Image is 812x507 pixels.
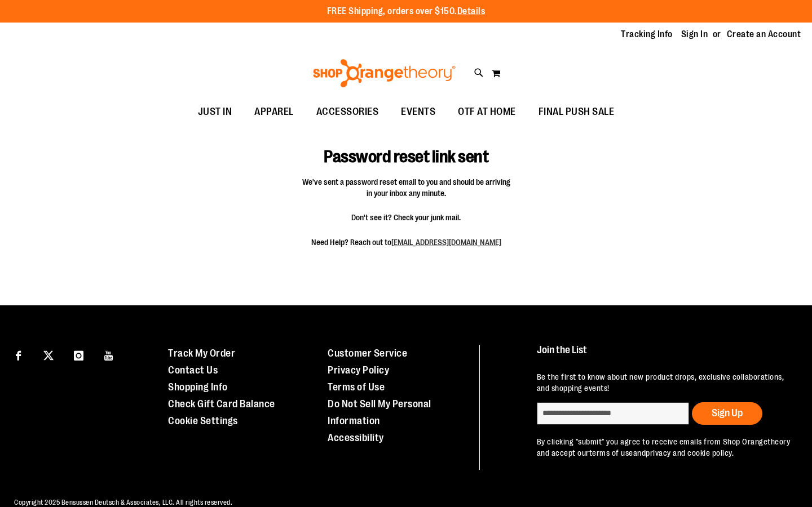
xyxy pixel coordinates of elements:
h4: Join the List [537,345,791,366]
span: OTF AT HOME [458,99,516,124]
a: privacy and cookie policy. [646,448,734,457]
a: terms of use [589,448,633,457]
a: Accessibility [328,432,384,443]
p: Be the first to know about new product drops, exclusive collaborations, and shopping events! [537,371,791,394]
span: Sign Up [712,407,743,419]
a: Terms of Use [328,381,385,393]
a: [EMAIL_ADDRESS][DOMAIN_NAME] [391,238,501,247]
span: We've sent a password reset email to you and should be arriving in your inbox any minute. [302,176,510,199]
span: Need Help? Reach out to [302,237,510,248]
a: EVENTS [390,99,447,125]
a: Shopping Info [168,381,228,393]
a: Visit our X page [39,345,59,364]
a: OTF AT HOME [447,99,527,125]
span: EVENTS [401,99,435,124]
a: Contact Us [168,364,218,376]
span: FINAL PUSH SALE [539,99,615,124]
img: Twitter [43,350,54,361]
a: Do Not Sell My Personal Information [328,398,431,426]
span: JUST IN [198,99,232,124]
p: By clicking "submit" you agree to receive emails from Shop Orangetheory and accept our and [537,436,791,459]
a: Check Gift Card Balance [168,398,275,410]
a: Customer Service [328,348,407,359]
a: ACCESSORIES [305,99,390,125]
span: ACCESSORIES [316,99,379,124]
a: Tracking Info [621,28,673,41]
span: APPAREL [254,99,294,124]
a: Sign In [681,28,708,41]
a: Cookie Settings [168,415,238,426]
button: Sign Up [692,402,762,425]
h1: Password reset link sent [275,131,538,167]
span: Copyright 2025 Bensussen Deutsch & Associates, LLC. All rights reserved. [14,499,232,506]
a: Create an Account [727,28,801,41]
img: Shop Orangetheory [311,59,457,87]
a: Visit our Instagram page [69,345,89,364]
a: Visit our Facebook page [8,345,28,364]
a: Track My Order [168,348,235,359]
a: APPAREL [243,99,305,125]
p: FREE Shipping, orders over $150. [327,5,486,18]
a: Visit our Youtube page [99,345,119,364]
span: Don't see it? Check your junk mail. [302,212,510,223]
a: Details [457,6,486,16]
a: Privacy Policy [328,364,389,376]
a: FINAL PUSH SALE [527,99,626,125]
input: enter email [537,402,689,425]
a: JUST IN [187,99,244,125]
